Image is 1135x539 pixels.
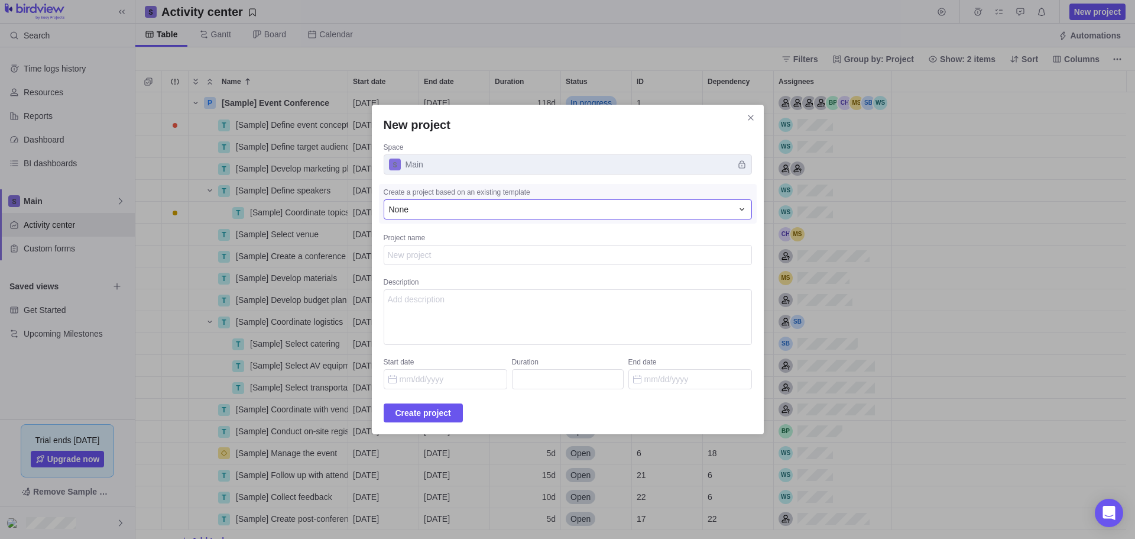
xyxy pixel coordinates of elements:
h2: New project [384,117,752,133]
div: Open Intercom Messenger [1095,499,1123,527]
span: Close [742,109,759,126]
input: Start date [384,369,507,389]
div: End date [628,357,752,369]
div: Description [384,277,752,289]
div: Start date [384,357,507,369]
div: Project name [384,233,752,245]
span: Create project [395,406,451,420]
input: Duration [512,369,624,389]
div: New project [372,105,764,434]
textarea: Description [384,289,752,345]
input: End date [628,369,752,389]
textarea: Project name [384,245,752,265]
span: Create project [384,404,463,422]
span: None [389,204,408,215]
div: Duration [512,357,624,369]
div: Space [384,143,752,154]
div: Create a project based on an existing template [384,188,752,199]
